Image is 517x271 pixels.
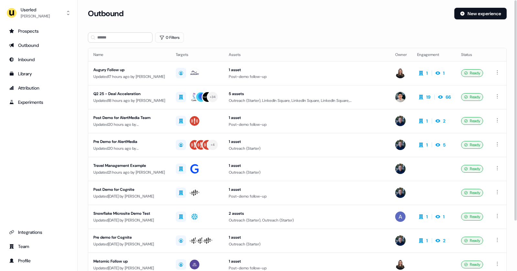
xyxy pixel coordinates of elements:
[224,48,390,61] th: Assets
[88,9,123,18] h3: Outbound
[229,241,385,247] div: Outreach (Starter)
[9,56,68,63] div: Inbound
[93,67,165,73] div: Augury Follow up
[21,6,50,13] div: Userled
[93,217,165,223] div: Updated [DATE] by [PERSON_NAME]
[426,118,428,124] div: 1
[229,258,385,265] div: 1 asset
[93,121,165,128] div: Updated 20 hours ago by [PERSON_NAME]
[229,169,385,176] div: Outreach (Starter)
[9,85,68,91] div: Attribution
[229,73,385,80] div: Post-demo follow-up
[443,70,445,76] div: 1
[395,259,406,270] img: Geneviève
[229,67,385,73] div: 1 asset
[395,211,406,222] img: Aaron
[229,91,385,97] div: 5 assets
[9,42,68,49] div: Outbound
[443,213,445,220] div: 1
[171,48,224,61] th: Targets
[9,243,68,250] div: Team
[88,48,171,61] th: Name
[5,5,72,21] button: Userled[PERSON_NAME]
[21,13,50,19] div: [PERSON_NAME]
[461,213,483,221] div: Ready
[93,193,165,200] div: Updated [DATE] by [PERSON_NAME]
[395,116,406,126] img: James
[229,145,385,152] div: Outreach (Starter)
[443,237,446,244] div: 2
[461,237,483,244] div: Ready
[395,235,406,246] img: James
[426,237,428,244] div: 1
[456,48,488,61] th: Status
[9,99,68,105] div: Experiments
[229,193,385,200] div: Post-demo follow-up
[426,94,430,100] div: 19
[5,255,72,266] a: Go to profile
[390,48,412,61] th: Owner
[5,54,72,65] a: Go to Inbound
[93,258,165,265] div: Metomic Follow up
[229,217,385,223] div: Outreach (Starter), Outreach (Starter)
[395,164,406,174] img: James
[395,92,406,102] img: Vincent
[93,241,165,247] div: Updated [DATE] by [PERSON_NAME]
[93,162,165,169] div: Travel Management Example
[461,261,483,268] div: Ready
[426,142,428,148] div: 1
[443,142,446,148] div: 5
[93,169,165,176] div: Updated 21 hours ago by [PERSON_NAME]
[211,142,215,148] div: + 4
[93,73,165,80] div: Updated 17 hours ago by [PERSON_NAME]
[9,28,68,34] div: Prospects
[446,94,451,100] div: 66
[5,97,72,107] a: Go to experiments
[426,70,428,76] div: 1
[229,138,385,145] div: 1 asset
[454,8,507,19] button: New experience
[412,48,456,61] th: Engagement
[443,118,446,124] div: 2
[229,114,385,121] div: 1 asset
[461,93,483,101] div: Ready
[395,188,406,198] img: James
[9,70,68,77] div: Library
[461,117,483,125] div: Ready
[461,165,483,173] div: Ready
[93,97,165,104] div: Updated 18 hours ago by [PERSON_NAME]
[395,140,406,150] img: James
[229,210,385,217] div: 2 assets
[5,40,72,50] a: Go to outbound experience
[461,141,483,149] div: Ready
[395,68,406,78] img: Geneviève
[93,114,165,121] div: Post Demo for AlertMedia Team
[5,26,72,36] a: Go to prospects
[229,162,385,169] div: 1 asset
[93,210,165,217] div: Snowflake Microsite Demo Test
[5,241,72,252] a: Go to team
[461,189,483,197] div: Ready
[229,121,385,128] div: Post-demo follow-up
[9,229,68,235] div: Integrations
[93,186,165,193] div: Post Demo for Cognite
[155,32,184,43] button: 0 Filters
[93,138,165,145] div: Pre Demo for AlertMedia
[93,91,165,97] div: Q2 25 - Deal Acceleration
[93,234,165,241] div: Pre demo for Cognite
[229,186,385,193] div: 1 asset
[5,83,72,93] a: Go to attribution
[426,213,428,220] div: 1
[461,69,483,77] div: Ready
[210,94,216,100] div: + 34
[229,97,385,104] div: Outreach (Starter), LinkedIn Square, LinkedIn Square, LinkedIn Square, [GEOGRAPHIC_DATA]
[5,69,72,79] a: Go to templates
[5,227,72,237] a: Go to integrations
[93,145,165,152] div: Updated 20 hours ago by [PERSON_NAME]
[9,257,68,264] div: Profile
[229,234,385,241] div: 1 asset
